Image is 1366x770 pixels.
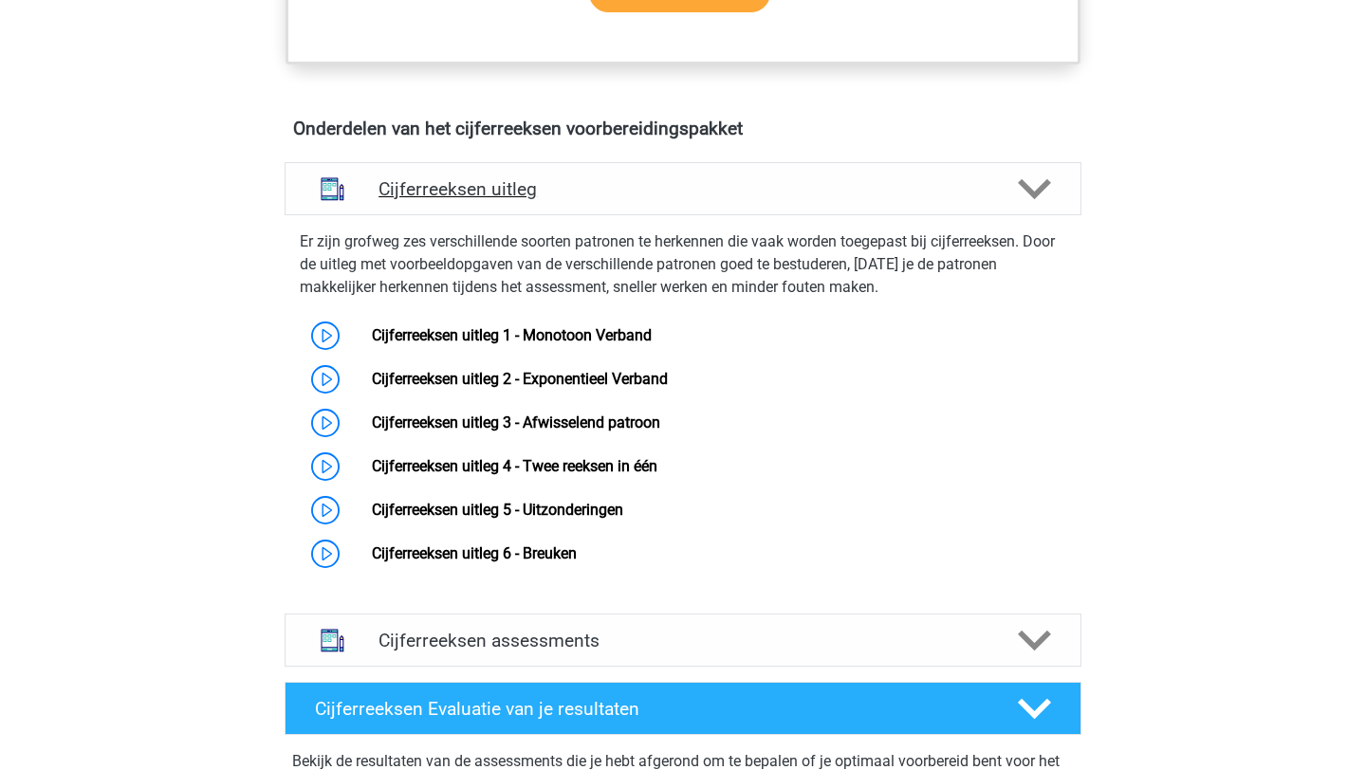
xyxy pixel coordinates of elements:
[308,165,357,213] img: cijferreeksen uitleg
[277,682,1089,735] a: Cijferreeksen Evaluatie van je resultaten
[308,616,357,665] img: cijferreeksen assessments
[378,630,988,651] h4: Cijferreeksen assessments
[372,457,657,475] a: Cijferreeksen uitleg 4 - Twee reeksen in één
[372,370,668,388] a: Cijferreeksen uitleg 2 - Exponentieel Verband
[277,614,1089,667] a: assessments Cijferreeksen assessments
[315,698,988,720] h4: Cijferreeksen Evaluatie van je resultaten
[372,544,577,562] a: Cijferreeksen uitleg 6 - Breuken
[277,162,1089,215] a: uitleg Cijferreeksen uitleg
[293,118,1073,139] h4: Onderdelen van het cijferreeksen voorbereidingspakket
[372,413,660,431] a: Cijferreeksen uitleg 3 - Afwisselend patroon
[372,326,652,344] a: Cijferreeksen uitleg 1 - Monotoon Verband
[372,501,623,519] a: Cijferreeksen uitleg 5 - Uitzonderingen
[300,230,1066,299] p: Er zijn grofweg zes verschillende soorten patronen te herkennen die vaak worden toegepast bij cij...
[378,178,988,200] h4: Cijferreeksen uitleg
